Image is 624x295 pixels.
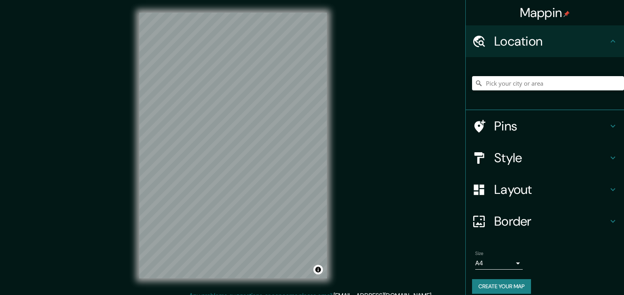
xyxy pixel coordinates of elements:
[494,182,608,197] h4: Layout
[466,205,624,237] div: Border
[472,76,624,90] input: Pick your city or area
[494,33,608,49] h4: Location
[494,150,608,166] h4: Style
[466,174,624,205] div: Layout
[466,25,624,57] div: Location
[494,118,608,134] h4: Pins
[475,257,523,270] div: A4
[313,265,323,274] button: Toggle attribution
[475,250,484,257] label: Size
[520,5,570,21] h4: Mappin
[494,213,608,229] h4: Border
[563,11,570,17] img: pin-icon.png
[466,142,624,174] div: Style
[466,110,624,142] div: Pins
[139,13,327,278] canvas: Map
[472,279,531,294] button: Create your map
